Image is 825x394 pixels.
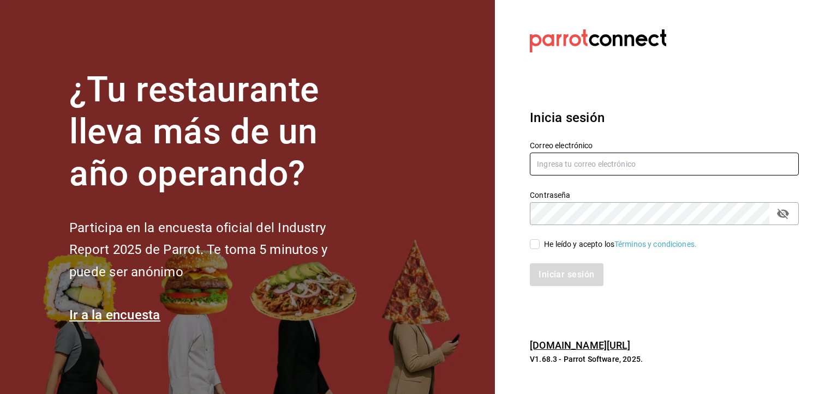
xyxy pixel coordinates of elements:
[530,142,799,149] label: Correo electrónico
[530,191,799,199] label: Contraseña
[530,340,630,351] a: [DOMAIN_NAME][URL]
[614,240,697,248] a: Términos y condiciones.
[69,307,160,323] a: Ir a la encuesta
[530,153,799,175] input: Ingresa tu correo electrónico
[774,204,792,223] button: passwordField
[544,239,697,250] div: He leído y acepto los
[69,69,364,195] h1: ¿Tu restaurante lleva más de un año operando?
[530,354,799,365] p: V1.68.3 - Parrot Software, 2025.
[530,108,799,128] h3: Inicia sesión
[69,217,364,283] h2: Participa en la encuesta oficial del Industry Report 2025 de Parrot. Te toma 5 minutos y puede se...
